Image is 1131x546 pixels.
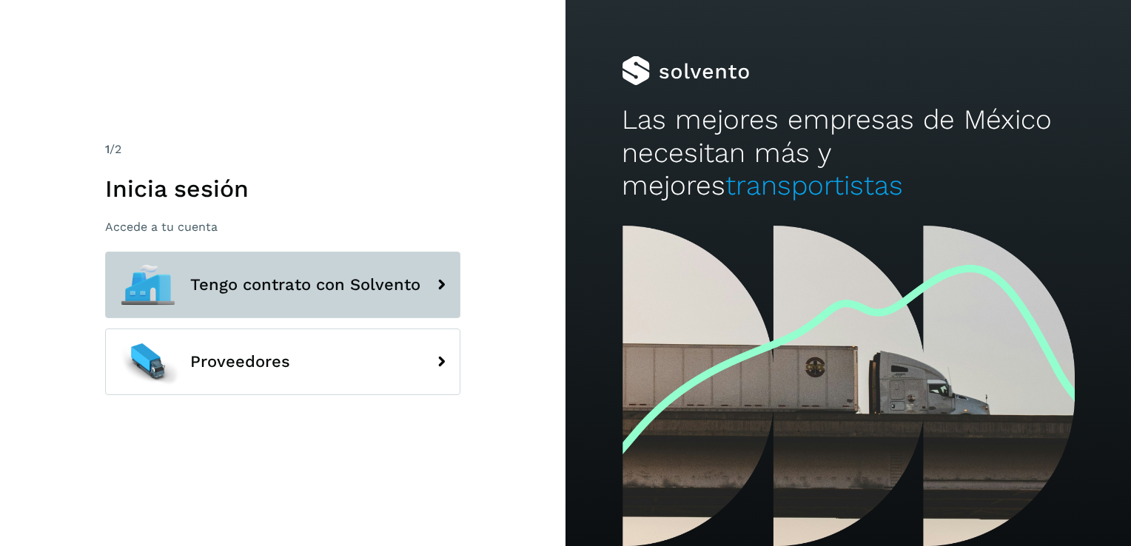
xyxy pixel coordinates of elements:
h1: Inicia sesión [105,175,460,203]
button: Tengo contrato con Solvento [105,252,460,318]
span: 1 [105,142,110,156]
button: Proveedores [105,328,460,395]
span: transportistas [725,169,903,201]
div: /2 [105,141,460,158]
span: Proveedores [190,353,290,371]
h2: Las mejores empresas de México necesitan más y mejores [622,104,1074,202]
span: Tengo contrato con Solvento [190,276,420,294]
p: Accede a tu cuenta [105,220,460,234]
